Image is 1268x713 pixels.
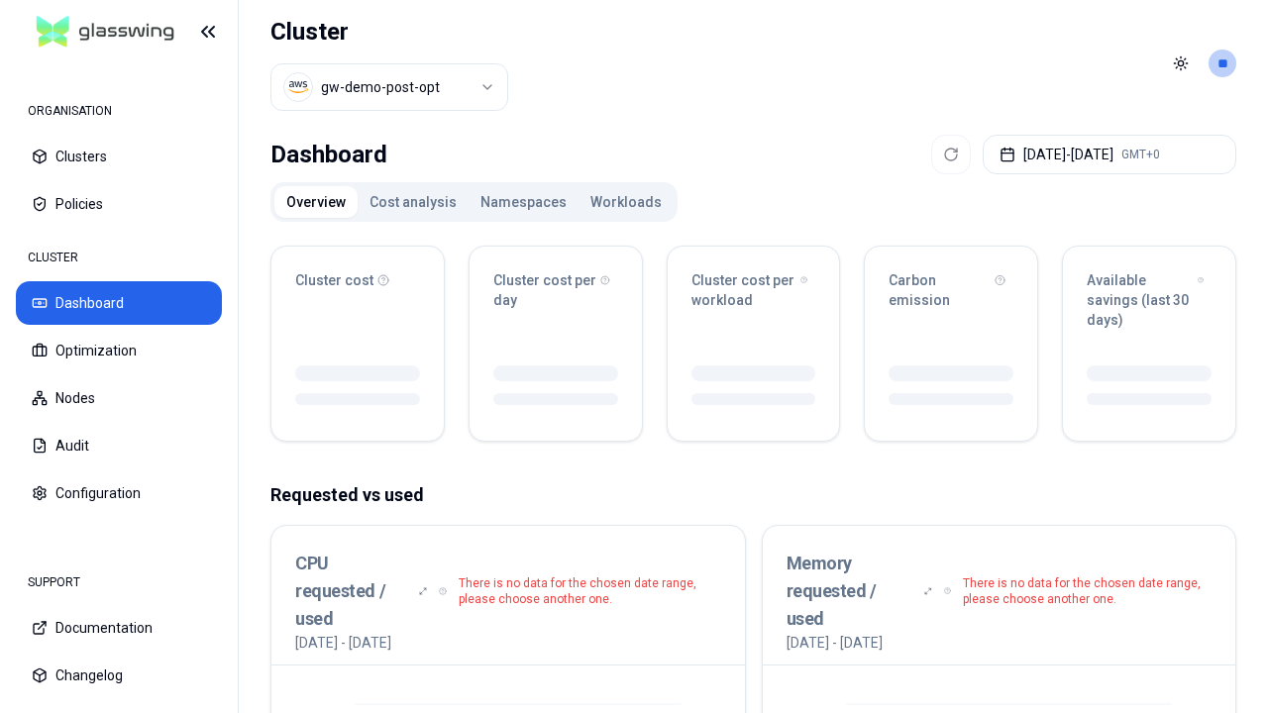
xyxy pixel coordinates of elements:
button: Policies [16,182,222,226]
button: Changelog [16,654,222,697]
button: [DATE]-[DATE]GMT+0 [983,135,1236,174]
button: Audit [16,424,222,467]
p: [DATE] - [DATE] [787,633,883,653]
h1: Cluster [270,16,508,48]
p: Requested vs used [270,481,1236,509]
span: GMT+0 [1121,147,1160,162]
p: There is no data for the chosen date range, please choose another one. [963,575,1212,607]
button: Overview [274,186,358,218]
button: Cost analysis [358,186,469,218]
img: aws [288,77,308,97]
h3: Memory requested / used [787,550,913,633]
button: Configuration [16,471,222,515]
button: Nodes [16,376,222,420]
div: Dashboard [270,135,387,174]
div: Cluster cost per day [493,270,618,310]
h3: CPU requested / used [295,550,407,633]
button: Select a value [270,63,508,111]
img: GlassWing [29,9,182,55]
button: Documentation [16,606,222,650]
div: Cluster cost per workload [691,270,816,310]
button: Namespaces [469,186,579,218]
div: ORGANISATION [16,91,222,131]
div: SUPPORT [16,562,222,602]
div: CLUSTER [16,238,222,277]
div: Available savings (last 30 days) [1087,270,1212,330]
button: Optimization [16,329,222,372]
p: There is no data for the chosen date range, please choose another one. [459,575,721,607]
button: Clusters [16,135,222,178]
div: gw-demo-post-opt [321,77,440,97]
button: Dashboard [16,281,222,325]
div: Carbon emission [889,270,1013,310]
div: Cluster cost [295,270,420,290]
button: Workloads [579,186,674,218]
p: [DATE] - [DATE] [295,633,391,653]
